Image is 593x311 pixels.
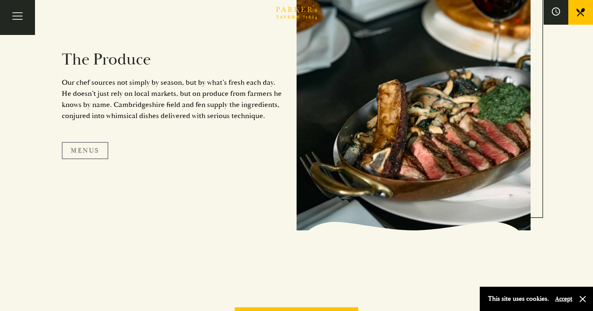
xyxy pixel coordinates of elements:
[579,295,587,303] button: Close and accept
[62,50,284,70] h2: The Produce
[555,295,572,303] button: Accept
[62,142,108,159] a: Menus
[62,77,284,121] p: Our chef sources not simply by season, but by what’s fresh each day. He doesn’t just rely on loca...
[488,293,549,305] p: This site uses cookies.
